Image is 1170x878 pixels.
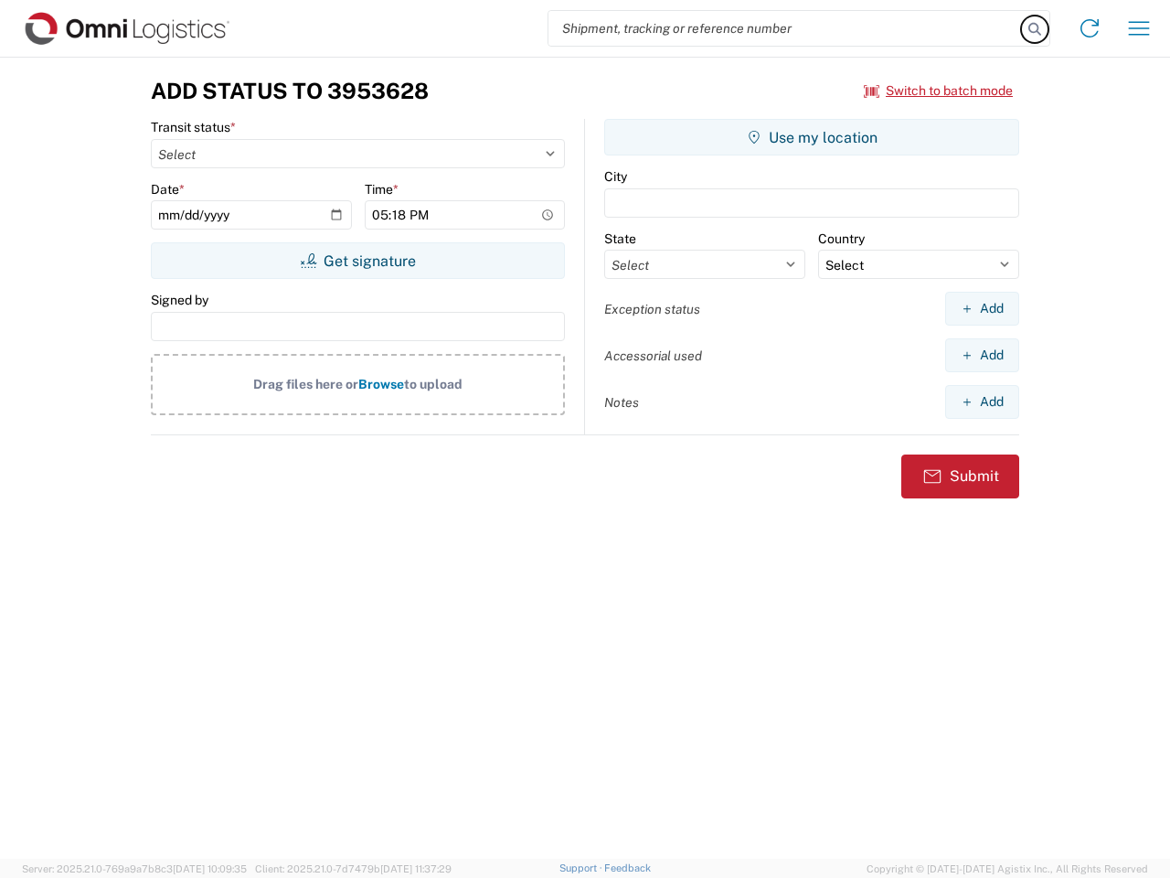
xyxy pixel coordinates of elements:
[864,76,1013,106] button: Switch to batch mode
[151,242,565,279] button: Get signature
[380,863,452,874] span: [DATE] 11:37:29
[604,348,702,364] label: Accessorial used
[945,385,1019,419] button: Add
[818,230,865,247] label: Country
[173,863,247,874] span: [DATE] 10:09:35
[559,862,605,873] a: Support
[358,377,404,391] span: Browse
[945,338,1019,372] button: Add
[151,119,236,135] label: Transit status
[604,119,1019,155] button: Use my location
[151,181,185,198] label: Date
[901,455,1019,498] button: Submit
[604,168,627,185] label: City
[404,377,463,391] span: to upload
[604,862,651,873] a: Feedback
[151,292,208,308] label: Signed by
[604,394,639,411] label: Notes
[22,863,247,874] span: Server: 2025.21.0-769a9a7b8c3
[255,863,452,874] span: Client: 2025.21.0-7d7479b
[945,292,1019,326] button: Add
[604,301,700,317] label: Exception status
[253,377,358,391] span: Drag files here or
[548,11,1022,46] input: Shipment, tracking or reference number
[867,861,1148,877] span: Copyright © [DATE]-[DATE] Agistix Inc., All Rights Reserved
[604,230,636,247] label: State
[365,181,399,198] label: Time
[151,78,429,104] h3: Add Status to 3953628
